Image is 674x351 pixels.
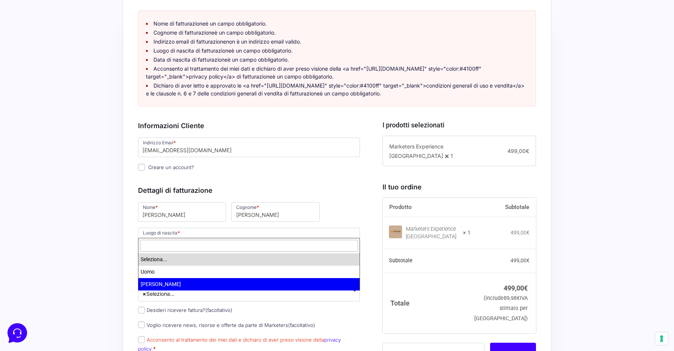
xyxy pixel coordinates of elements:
[6,241,52,259] button: Home
[524,284,528,292] span: €
[12,63,138,78] button: Inizia una conversazione
[65,252,85,259] p: Messaggi
[527,257,530,263] span: €
[153,20,205,27] strong: Nome di fatturazione
[504,295,520,301] span: 89,98
[49,68,111,74] span: Inizia una conversazione
[52,241,99,259] button: Messaggi
[23,252,35,259] p: Home
[406,225,458,241] div: Marketers Experience [GEOGRAPHIC_DATA]
[383,249,471,273] th: Subtotale
[138,185,360,195] h3: Dettagli di fatturazione
[153,38,226,45] strong: Indirizzo email di fatturazione
[504,284,528,292] bdi: 499,00
[12,30,64,36] span: Le tue conversazioni
[138,336,145,343] input: Acconsento al trattamento dei miei dati e dichiaro di aver preso visione dellaprivacy policy
[138,164,145,171] input: Creare un account?
[383,182,536,192] h3: Il tuo ordine
[17,109,123,117] input: Cerca un articolo...
[153,29,276,36] a: Cognome di fatturazioneè un campo obbligatorio.
[153,56,228,63] strong: Data di nascita di fatturazione
[24,42,39,57] img: dark
[138,280,360,301] span: Seleziona...
[138,322,315,328] label: Voglio ricevere news, risorse e offerte da parte di Marketers
[146,65,481,80] a: Acconsento al trattamento dei miei dati e dichiaro di aver preso visione della <a href="[URL][DOM...
[526,148,529,154] span: €
[116,252,127,259] p: Aiuto
[383,120,536,130] h3: I prodotti selezionati
[12,93,59,99] span: Trova una risposta
[153,29,214,36] strong: Cognome di fatturazione
[138,266,360,278] li: Uomo
[389,143,443,159] span: Marketers Experience [GEOGRAPHIC_DATA]
[205,307,232,313] span: (facoltativo)
[138,228,360,247] input: Luogo di nascita *
[98,241,144,259] button: Aiuto
[389,225,402,239] img: Marketers Experience Village Roulette
[12,42,27,57] img: dark
[6,322,29,344] iframe: Customerly Messenger Launcher
[80,93,138,99] a: Apri Centro Assistenza
[153,47,293,54] a: Luogo di nascita di fatturazioneè un campo obbligatorio.
[288,322,315,328] span: (facoltativo)
[231,202,319,222] input: Cognome *
[138,202,226,222] input: Nome *
[655,332,668,345] button: Le tue preferenze relative al consenso per le tecnologie di tracciamento
[6,6,126,18] h2: Ciao da Marketers 👋
[36,42,51,57] img: dark
[451,153,453,159] span: 1
[138,278,360,290] li: [PERSON_NAME]
[148,164,194,170] span: Creare un account?
[138,307,232,313] label: Desideri ricevere fattura?
[471,198,536,217] th: Subtotale
[138,121,360,131] h3: Informazioni Cliente
[138,138,360,157] input: Indirizzo Email *
[510,230,530,236] bdi: 499,00
[138,253,360,266] li: Seleziona...
[474,295,528,322] small: (include IVA stimato per [GEOGRAPHIC_DATA])
[138,321,145,328] input: Voglio ricevere news, risorse e offerte da parte di Marketers(facoltativo)
[146,82,524,97] a: Dichiaro di aver letto e approvato le <a href="[URL][DOMAIN_NAME]" style="color:#4100ff" target="...
[383,273,471,333] th: Totale
[153,56,289,63] a: Data di nascita di fatturazioneè un campo obbligatorio.
[138,307,145,313] input: Desideri ricevere fattura?(facoltativo)
[383,198,471,217] th: Prodotto
[510,257,530,263] bdi: 499,00
[527,230,530,236] span: €
[143,290,146,298] span: ×
[153,47,231,54] strong: Luogo di nascita di fatturazione
[153,20,267,27] a: Nome di fatturazioneè un campo obbligatorio.
[143,290,175,298] span: Seleziona...
[463,229,471,237] strong: × 1
[153,38,301,45] a: Indirizzo email di fatturazionenon è un indirizzo email valido.
[517,295,520,301] span: €
[507,148,529,154] span: 499,00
